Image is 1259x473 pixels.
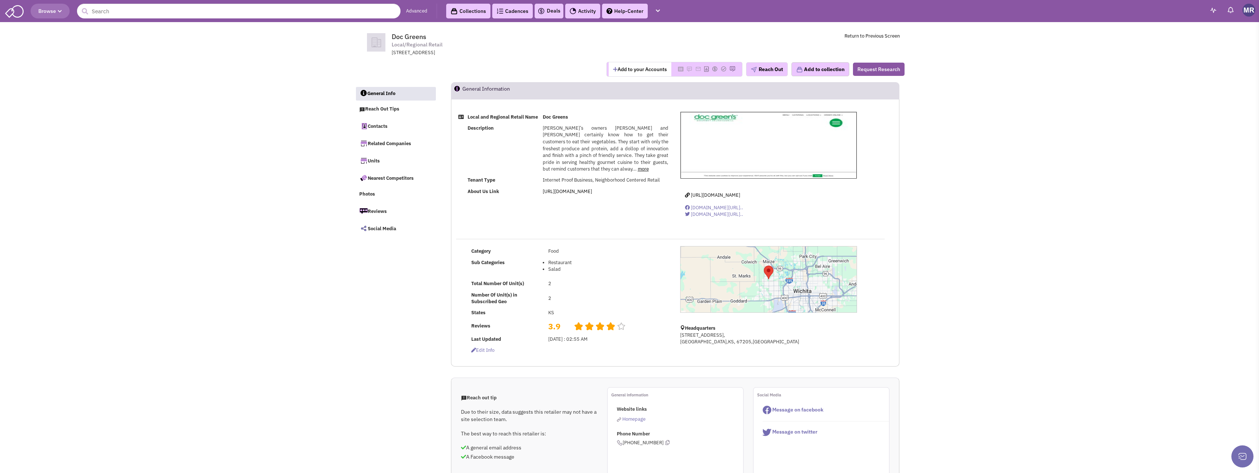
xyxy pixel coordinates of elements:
p: Phone Number [617,431,743,438]
a: Related Companies [356,136,436,151]
a: Return to Previous Screen [844,33,900,39]
p: A Facebook message [461,453,597,460]
span: [PERSON_NAME]’s owners [PERSON_NAME] and [PERSON_NAME] certainly know how to get their customers ... [543,125,668,172]
a: Photos [356,188,436,202]
a: Reviews [356,203,436,219]
img: reachlinkicon.png [617,417,621,422]
button: Add to your Accounts [609,62,671,76]
span: Doc Greens [392,32,426,41]
a: Activity [565,4,600,18]
td: 2 [546,278,670,290]
p: [STREET_ADDRESS], [GEOGRAPHIC_DATA],KS, 67205,[GEOGRAPHIC_DATA] [680,332,857,346]
span: Message on twitter [772,428,818,435]
td: Internet Proof Business, Neighborhood Centered Retail [541,175,671,186]
span: [DOMAIN_NAME][URL].. [691,211,743,217]
b: Sub Categories [471,259,505,266]
p: Social Media [757,391,889,399]
img: icon-collection-lavender.png [796,66,803,73]
img: icon-collection-lavender-black.svg [451,8,458,15]
b: States [471,309,486,316]
a: Collections [446,4,490,18]
a: [URL][DOMAIN_NAME] [685,192,740,198]
a: Message on twitter [763,428,818,435]
p: The best way to reach this retailer is: [461,430,597,437]
img: Please add to your accounts [712,66,718,72]
input: Search [77,4,401,18]
a: [DOMAIN_NAME][URL].. [685,204,743,211]
b: Local and Regional Retail Name [468,114,538,120]
a: Message on facebook [763,406,823,413]
a: Social Media [356,221,436,236]
b: Reviews [471,323,490,329]
b: About Us Link [468,188,499,195]
a: Homepage [617,416,646,422]
span: Browse [38,8,62,14]
b: Number Of Unit(s) in Subscribed Geo [471,292,517,305]
span: [DOMAIN_NAME][URL].. [691,204,743,211]
a: Cadences [492,4,533,18]
a: Advanced [406,8,427,15]
b: Headquarters [685,325,716,331]
a: Nearest Competitors [356,170,436,186]
img: Doc Greens [681,112,857,179]
span: Message on facebook [772,406,823,413]
img: Please add to your accounts [730,66,735,72]
img: Please add to your accounts [686,66,692,72]
img: plane.png [751,67,757,73]
a: Units [356,153,436,168]
td: [DATE] : 02:55 AM [546,334,670,345]
button: Browse [31,4,70,18]
img: icon-deals.svg [538,7,545,15]
td: KS [546,308,670,319]
span: Reach out tip [461,395,497,401]
img: Matt Rau [1242,4,1255,17]
b: Last Updated [471,336,501,342]
b: Doc Greens [543,114,568,120]
b: Category [471,248,491,254]
p: Due to their size, data suggests this retailer may not have a site selection team. [461,408,597,423]
li: Salad [548,266,668,273]
span: Local/Regional Retail [392,41,443,49]
a: Reach Out Tips [356,102,436,116]
li: Restaurant [548,259,668,266]
b: Tenant Type [468,177,495,183]
h2: General Information [462,83,552,99]
p: A general email address [461,444,597,451]
button: Request Research [853,63,905,76]
span: [URL][DOMAIN_NAME] [691,192,740,198]
b: Description [468,125,494,131]
img: icon-phone.png [617,440,623,446]
img: SmartAdmin [5,4,24,18]
img: Activity.png [570,8,576,14]
a: [URL][DOMAIN_NAME] [543,188,592,195]
a: General Info [356,87,436,101]
p: General information [611,391,743,399]
div: Doc Greens [764,266,773,279]
a: Help-Center [602,4,648,18]
span: Edit info [471,347,494,353]
span: Homepage [622,416,646,422]
p: Website links [617,406,743,413]
a: [DOMAIN_NAME][URL].. [685,211,743,217]
img: Cadences_logo.png [497,8,503,14]
span: [PHONE_NUMBER] [617,439,669,446]
h2: 3.9 [548,321,568,325]
td: Food [546,246,670,257]
a: more [638,166,649,172]
button: Add to collection [791,62,849,76]
a: Contacts [356,118,436,134]
a: Deals [538,7,560,15]
img: icon-default-company.png [360,33,393,52]
b: Total Number Of Unit(s) [471,280,524,287]
td: 2 [546,290,670,308]
img: Please add to your accounts [695,66,701,72]
div: [STREET_ADDRESS] [392,49,584,56]
img: help.png [606,8,612,14]
button: Reach Out [746,62,788,76]
img: Please add to your accounts [721,66,727,72]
